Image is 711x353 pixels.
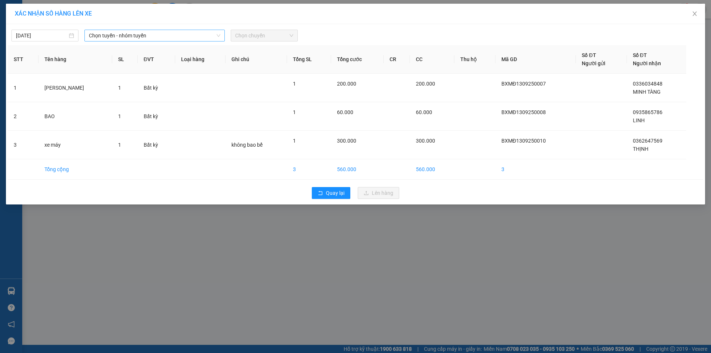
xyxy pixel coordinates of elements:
span: 300.000 [337,138,356,144]
th: Ghi chú [226,45,287,74]
td: 3 [495,159,576,180]
span: Người nhận [633,60,661,66]
span: close [692,11,698,17]
span: BXMĐ1309250008 [501,109,546,115]
span: Người gửi [582,60,605,66]
div: Dãy 4-B15 bến xe [GEOGRAPHIC_DATA] [6,6,81,24]
td: 2 [8,102,39,131]
span: Số ĐT [633,52,647,58]
span: không bao bể [231,142,263,148]
th: Tổng cước [331,45,384,74]
td: 3 [287,159,331,180]
span: Nhận: [87,6,104,14]
span: 60.000 [416,109,432,115]
span: Chọn chuyến [235,30,293,41]
th: Mã GD [495,45,576,74]
th: CR [384,45,410,74]
span: DAKSONG [97,42,149,55]
td: xe máy [39,131,112,159]
span: MINH TÀNG [633,89,661,95]
span: BXMĐ1309250010 [501,138,546,144]
td: 1 [8,74,39,102]
span: 0336034848 [633,81,662,87]
div: THỊNH [87,23,162,32]
span: BXMĐ1309250007 [501,81,546,87]
th: Tổng SL [287,45,331,74]
span: 1 [293,81,296,87]
td: 560.000 [410,159,454,180]
th: Loại hàng [175,45,226,74]
span: XÁC NHẬN SỐ HÀNG LÊN XE [15,10,92,17]
span: 1 [293,109,296,115]
th: STT [8,45,39,74]
span: 60.000 [337,109,353,115]
th: ĐVT [138,45,176,74]
th: SL [112,45,138,74]
span: 200.000 [416,81,435,87]
span: 1 [118,142,121,148]
span: 0935865786 [633,109,662,115]
td: 3 [8,131,39,159]
span: Gửi: [6,7,18,15]
span: Chọn tuyến - nhóm tuyến [89,30,220,41]
td: 560.000 [331,159,384,180]
td: BAO [39,102,112,131]
button: rollbackQuay lại [312,187,350,199]
span: 1 [118,113,121,119]
span: 300.000 [416,138,435,144]
td: Bất kỳ [138,131,176,159]
span: 0362647569 [633,138,662,144]
div: 0362647569 [87,32,162,42]
input: 13/09/2025 [16,31,67,40]
td: Bất kỳ [138,102,176,131]
span: 200.000 [337,81,356,87]
span: 1 [293,138,296,144]
span: rollback [318,190,323,196]
span: Số ĐT [582,52,596,58]
button: uploadLên hàng [358,187,399,199]
td: Tổng cộng [39,159,112,180]
td: Bất kỳ [138,74,176,102]
span: THỊNH [633,146,648,152]
div: [GEOGRAPHIC_DATA] [87,6,162,23]
button: Close [684,4,705,24]
span: 1 [118,85,121,91]
span: down [216,33,221,38]
td: [PERSON_NAME] [39,74,112,102]
th: Tên hàng [39,45,112,74]
span: Quay lại [326,189,344,197]
span: LINH [633,117,645,123]
span: DĐ: [87,46,97,54]
th: CC [410,45,454,74]
th: Thu hộ [454,45,495,74]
